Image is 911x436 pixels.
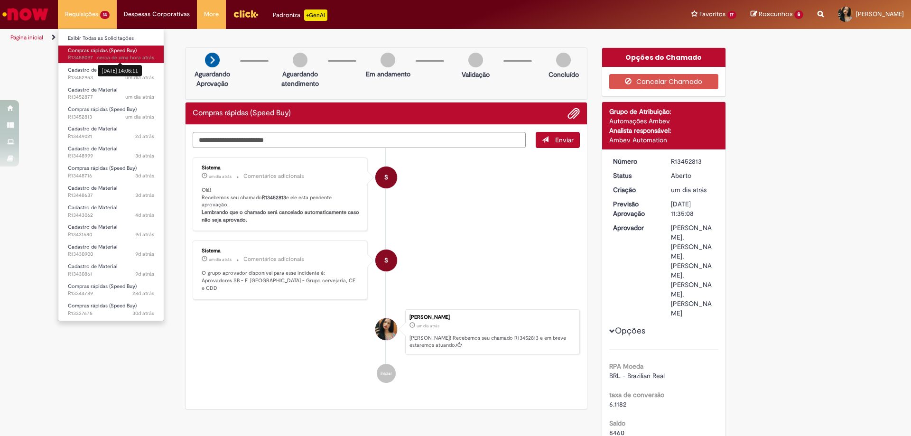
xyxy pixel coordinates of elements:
img: img-circle-grey.png [381,53,395,67]
a: Rascunhos [751,10,803,19]
time: 20/08/2025 08:41:11 [135,270,154,278]
span: S [384,249,388,272]
div: Talyta Flavia Da Silva [375,318,397,340]
div: Automações Ambev [609,116,719,126]
a: Aberto R13449021 : Cadastro de Material [58,124,164,141]
p: Aguardando Aprovação [189,69,235,88]
img: click_logo_yellow_360x200.png [233,7,259,21]
a: Aberto R13443062 : Cadastro de Material [58,203,164,220]
span: R13458097 [68,54,154,62]
span: Cadastro de Material [68,204,117,211]
span: 9d atrás [135,231,154,238]
div: Aberto [671,171,715,180]
time: 27/08/2025 14:35:20 [209,174,232,179]
span: cerca de uma hora atrás [97,54,154,61]
time: 20/08/2025 10:49:55 [135,231,154,238]
dt: Criação [606,185,664,195]
span: Cadastro de Material [68,125,117,132]
span: Despesas Corporativas [124,9,190,19]
a: Aberto R13452877 : Cadastro de Material [58,85,164,102]
a: Aberto R13452813 : Compras rápidas (Speed Buy) [58,104,164,122]
ul: Histórico de tíquete [193,148,580,392]
span: R13448999 [68,152,154,160]
p: Aguardando atendimento [277,69,323,88]
span: 30d atrás [132,310,154,317]
span: 3d atrás [135,152,154,159]
a: Aberto R13430861 : Cadastro de Material [58,261,164,279]
span: Cadastro de Material [68,243,117,250]
span: [PERSON_NAME] [856,10,904,18]
time: 26/08/2025 15:17:03 [135,152,154,159]
p: O grupo aprovador disponível para esse incidente é: Aprovadores SB - F. [GEOGRAPHIC_DATA] - Grupo... [202,269,360,292]
time: 27/08/2025 14:35:08 [671,186,706,194]
span: R13449021 [68,133,154,140]
p: Concluído [548,70,579,79]
span: Enviar [555,136,574,144]
span: 6.1182 [609,400,626,408]
time: 20/08/2025 08:49:03 [135,250,154,258]
span: R13344789 [68,290,154,297]
span: R13452813 [68,113,154,121]
a: Aberto R13431680 : Cadastro de Material [58,222,164,240]
ul: Trilhas de página [7,29,600,46]
a: Aberto R13448637 : Cadastro de Material [58,183,164,201]
time: 25/08/2025 09:35:48 [135,212,154,219]
dt: Status [606,171,664,180]
div: [PERSON_NAME], [PERSON_NAME], [PERSON_NAME], [PERSON_NAME], [PERSON_NAME] [671,223,715,318]
span: Compras rápidas (Speed Buy) [68,106,137,113]
span: R13430861 [68,270,154,278]
span: 3d atrás [135,192,154,199]
span: BRL - Brazilian Real [609,371,665,380]
span: Requisições [65,9,98,19]
span: 9d atrás [135,250,154,258]
b: RPA Moeda [609,362,643,371]
time: 27/08/2025 14:35:09 [125,113,154,121]
div: Opções do Chamado [602,48,726,67]
img: img-circle-grey.png [468,53,483,67]
time: 26/08/2025 14:26:51 [135,192,154,199]
img: arrow-next.png [205,53,220,67]
time: 26/08/2025 14:36:57 [135,172,154,179]
span: Compras rápidas (Speed Buy) [68,283,137,290]
span: S [384,166,388,189]
img: img-circle-grey.png [293,53,307,67]
div: R13452813 [671,157,715,166]
h2: Compras rápidas (Speed Buy) Histórico de tíquete [193,109,291,118]
dt: Número [606,157,664,166]
span: R13452953 [68,74,154,82]
span: Cadastro de Material [68,185,117,192]
span: 4d atrás [135,212,154,219]
span: Favoritos [699,9,725,19]
span: um dia atrás [125,113,154,121]
span: um dia atrás [125,93,154,101]
span: Cadastro de Material [68,263,117,270]
span: More [204,9,219,19]
span: 6 [794,10,803,19]
time: 27/08/2025 14:43:01 [125,93,154,101]
span: R13448716 [68,172,154,180]
button: Adicionar anexos [567,107,580,120]
div: Sistema [202,248,360,254]
p: Validação [462,70,490,79]
span: um dia atrás [209,257,232,262]
time: 01/08/2025 10:32:45 [132,290,154,297]
span: R13430900 [68,250,154,258]
img: ServiceNow [1,5,50,24]
span: 2d atrás [135,133,154,140]
span: Cadastro de Material [68,86,117,93]
span: Cadastro de Material [68,145,117,152]
div: Ambev Automation [609,135,719,145]
p: Em andamento [366,69,410,79]
span: 3d atrás [135,172,154,179]
span: um dia atrás [417,323,439,329]
b: R13452813 [262,194,286,201]
span: Cadastro de Material [68,223,117,231]
div: [DATE] 14:06:11 [98,65,142,76]
span: 28d atrás [132,290,154,297]
span: R13431680 [68,231,154,239]
div: Analista responsável: [609,126,719,135]
time: 27/08/2025 14:35:08 [417,323,439,329]
a: Página inicial [10,34,43,41]
span: um dia atrás [209,174,232,179]
div: Padroniza [273,9,327,21]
